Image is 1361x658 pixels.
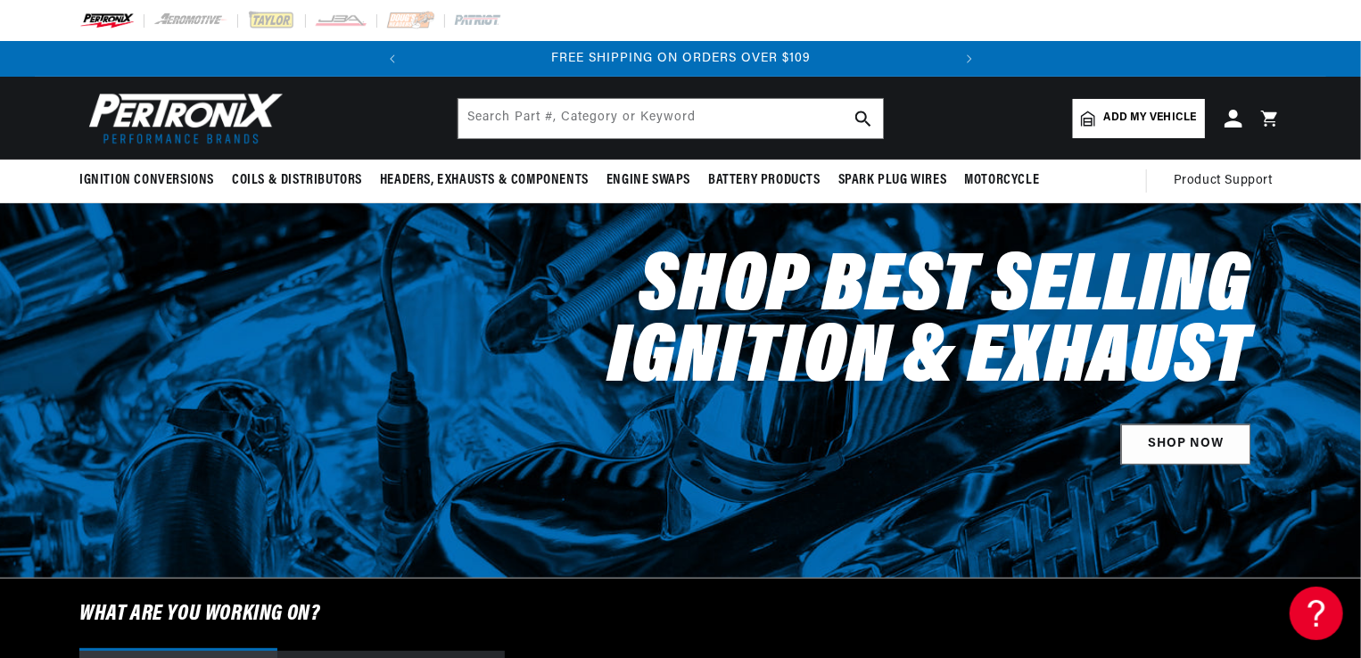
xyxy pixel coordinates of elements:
[35,41,1326,77] slideshow-component: Translation missing: en.sections.announcements.announcement_bar
[411,49,953,69] div: 2 of 2
[1174,160,1282,202] summary: Product Support
[838,171,947,190] span: Spark Plug Wires
[411,49,953,69] div: Announcement
[375,41,410,77] button: Translation missing: en.sections.announcements.previous_announcement
[79,87,285,149] img: Pertronix
[1104,110,1197,127] span: Add my vehicle
[708,171,821,190] span: Battery Products
[1174,171,1273,191] span: Product Support
[1073,99,1205,138] a: Add my vehicle
[699,160,829,202] summary: Battery Products
[458,99,883,138] input: Search Part #, Category or Keyword
[552,52,812,65] span: FREE SHIPPING ON ORDERS OVER $109
[598,160,699,202] summary: Engine Swaps
[955,160,1048,202] summary: Motorcycle
[606,171,690,190] span: Engine Swaps
[952,41,987,77] button: Translation missing: en.sections.announcements.next_announcement
[371,160,598,202] summary: Headers, Exhausts & Components
[1121,424,1250,465] a: SHOP NOW
[488,253,1250,396] h2: Shop Best Selling Ignition & Exhaust
[79,171,214,190] span: Ignition Conversions
[844,99,883,138] button: search button
[232,171,362,190] span: Coils & Distributors
[829,160,956,202] summary: Spark Plug Wires
[380,171,589,190] span: Headers, Exhausts & Components
[79,160,223,202] summary: Ignition Conversions
[964,171,1039,190] span: Motorcycle
[223,160,371,202] summary: Coils & Distributors
[35,579,1326,650] h6: What are you working on?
